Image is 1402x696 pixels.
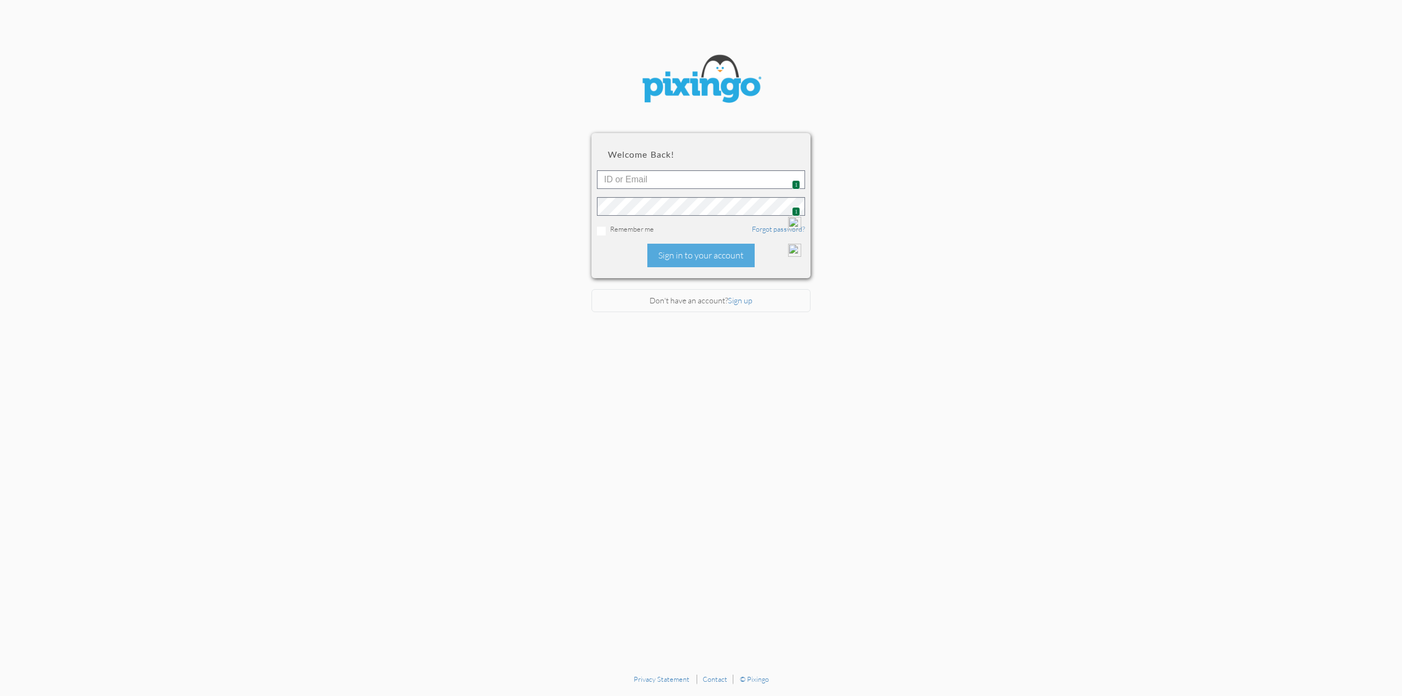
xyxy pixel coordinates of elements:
h2: Welcome back! [608,149,794,159]
div: Remember me [597,224,805,235]
a: Privacy Statement [634,675,689,683]
div: Don't have an account? [591,289,811,313]
span: 1 [792,207,800,216]
a: Contact [703,675,727,683]
input: ID or Email [597,170,805,189]
iframe: Chat [1401,695,1402,696]
img: npw-badge-icon.svg [788,244,801,257]
img: npw-badge-icon.svg [788,217,801,230]
a: © Pixingo [740,675,769,683]
span: 1 [792,180,800,189]
div: Sign in to your account [647,244,755,267]
a: Sign up [728,296,752,305]
a: Forgot password? [752,225,805,233]
img: pixingo logo [635,49,767,111]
